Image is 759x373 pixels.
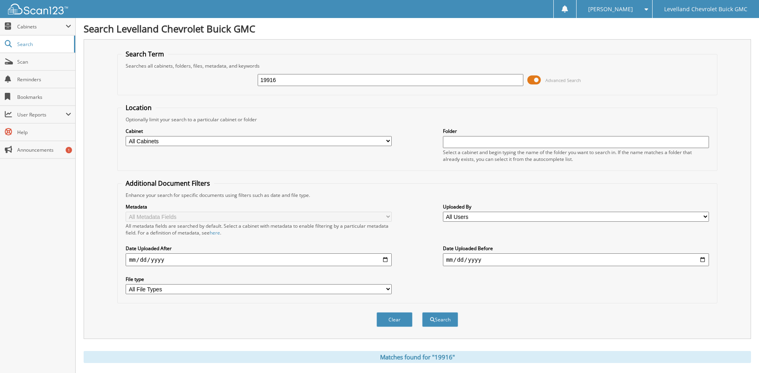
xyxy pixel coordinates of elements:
[443,149,709,162] div: Select a cabinet and begin typing the name of the folder you want to search in. If the name match...
[443,203,709,210] label: Uploaded By
[443,245,709,252] label: Date Uploaded Before
[422,312,458,327] button: Search
[122,103,156,112] legend: Location
[122,50,168,58] legend: Search Term
[122,62,713,69] div: Searches all cabinets, folders, files, metadata, and keywords
[17,23,66,30] span: Cabinets
[17,111,66,118] span: User Reports
[17,41,70,48] span: Search
[17,58,71,65] span: Scan
[126,128,392,134] label: Cabinet
[126,253,392,266] input: start
[126,203,392,210] label: Metadata
[17,94,71,100] span: Bookmarks
[588,7,633,12] span: [PERSON_NAME]
[84,351,751,363] div: Matches found for "19916"
[126,223,392,236] div: All metadata fields are searched by default. Select a cabinet with metadata to enable filtering b...
[122,179,214,188] legend: Additional Document Filters
[122,192,713,199] div: Enhance your search for specific documents using filters such as date and file type.
[126,276,392,283] label: File type
[376,312,413,327] button: Clear
[66,147,72,153] div: 1
[664,7,747,12] span: Levelland Chevrolet Buick GMC
[84,22,751,35] h1: Search Levelland Chevrolet Buick GMC
[17,129,71,136] span: Help
[443,253,709,266] input: end
[443,128,709,134] label: Folder
[122,116,713,123] div: Optionally limit your search to a particular cabinet or folder
[126,245,392,252] label: Date Uploaded After
[8,4,68,14] img: scan123-logo-white.svg
[210,229,220,236] a: here
[545,77,581,83] span: Advanced Search
[17,76,71,83] span: Reminders
[17,146,71,153] span: Announcements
